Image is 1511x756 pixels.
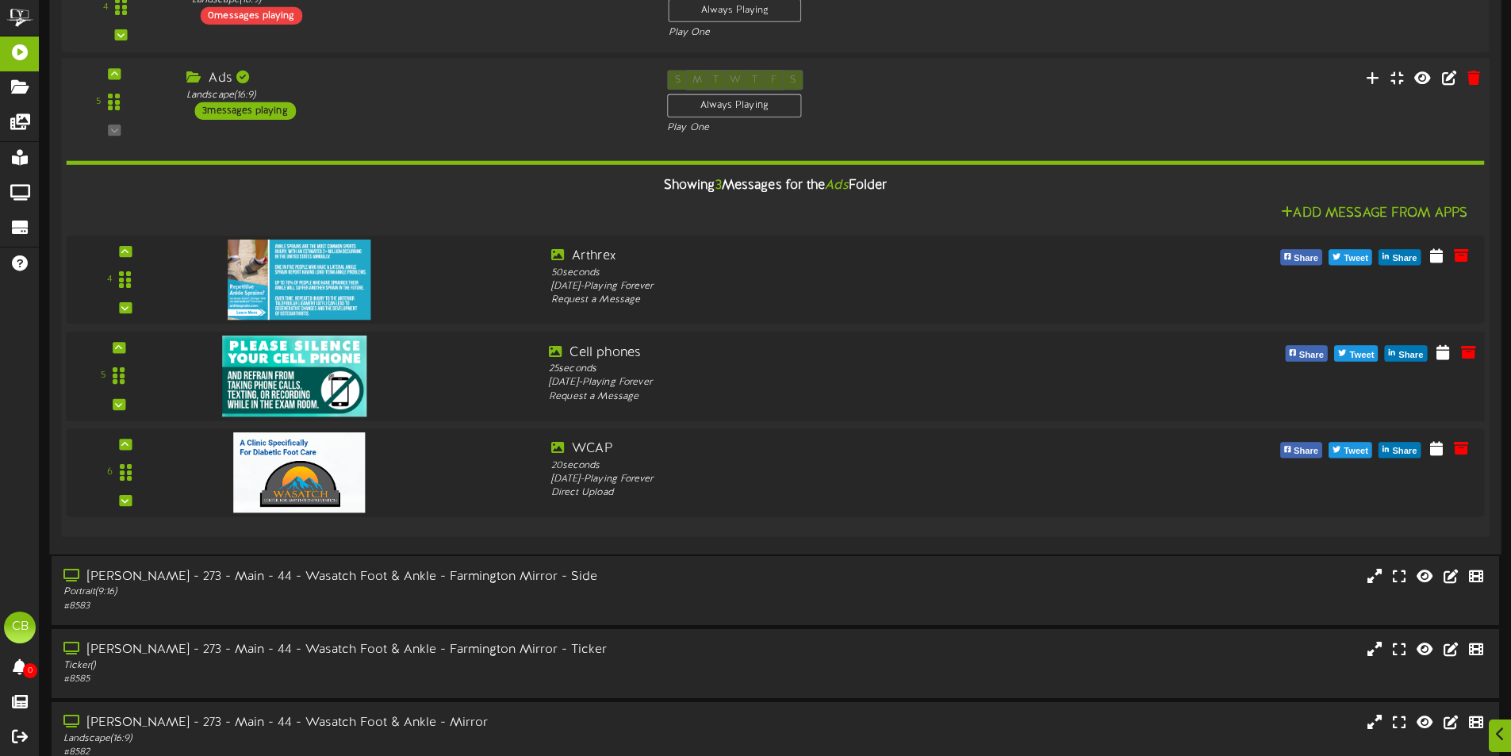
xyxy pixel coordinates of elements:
[1340,443,1371,460] span: Tweet
[551,440,1118,459] div: WCAP
[186,88,643,102] div: Landscape ( 16:9 )
[1276,203,1472,223] button: Add Message From Apps
[222,336,366,416] img: ec450720-b4c5-4c56-9311-2463eb6f1075wasatchfoot-cellphones-218323.jpg
[1385,345,1428,361] button: Share
[200,7,301,25] div: 0 messages playing
[549,362,1122,376] div: 25 seconds
[667,121,1003,135] div: Play One
[1280,249,1322,265] button: Share
[1290,443,1321,460] span: Share
[551,294,1118,307] div: Request a Message
[1346,346,1377,363] span: Tweet
[1280,442,1322,458] button: Share
[549,343,1122,362] div: Cell phones
[551,472,1118,485] div: [DATE] - Playing Forever
[63,585,642,599] div: Portrait ( 9:16 )
[1334,345,1378,361] button: Tweet
[228,240,370,320] img: 8c374a36-48f6-45c6-8fd2-145fac615f68arthrex-195997rev.jpg
[1389,250,1420,267] span: Share
[63,568,642,586] div: [PERSON_NAME] - 273 - Main - 44 - Wasatch Foot & Ankle - Farmington Mirror - Side
[1379,249,1421,265] button: Share
[63,641,642,659] div: [PERSON_NAME] - 273 - Main - 44 - Wasatch Foot & Ankle - Farmington Mirror - Ticker
[1296,346,1327,363] span: Share
[551,486,1118,500] div: Direct Upload
[4,612,36,643] div: CB
[1389,443,1420,460] span: Share
[1329,249,1372,265] button: Tweet
[551,459,1118,472] div: 20 seconds
[63,732,642,746] div: Landscape ( 16:9 )
[667,94,801,117] div: Always Playing
[63,600,642,613] div: # 8583
[23,663,37,678] span: 0
[1290,250,1321,267] span: Share
[1340,250,1371,267] span: Tweet
[1395,346,1426,363] span: Share
[549,376,1122,390] div: [DATE] - Playing Forever
[1379,442,1421,458] button: Share
[233,432,365,512] img: fba168c1-386a-499e-b017-33c693bb91ebcapture.png
[63,714,642,732] div: [PERSON_NAME] - 273 - Main - 44 - Wasatch Foot & Ankle - Mirror
[825,178,848,193] i: Ads
[549,390,1122,404] div: Request a Message
[1329,442,1372,458] button: Tweet
[715,178,722,193] span: 3
[669,26,1002,40] div: Play One
[107,466,113,479] div: 6
[194,102,296,119] div: 3 messages playing
[551,248,1118,266] div: Arthrex
[1285,345,1328,361] button: Share
[551,279,1118,293] div: [DATE] - Playing Forever
[63,673,642,686] div: # 8585
[551,266,1118,279] div: 50 seconds
[186,70,643,88] div: Ads
[54,169,1496,203] div: Showing Messages for the Folder
[63,659,642,673] div: Ticker ( )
